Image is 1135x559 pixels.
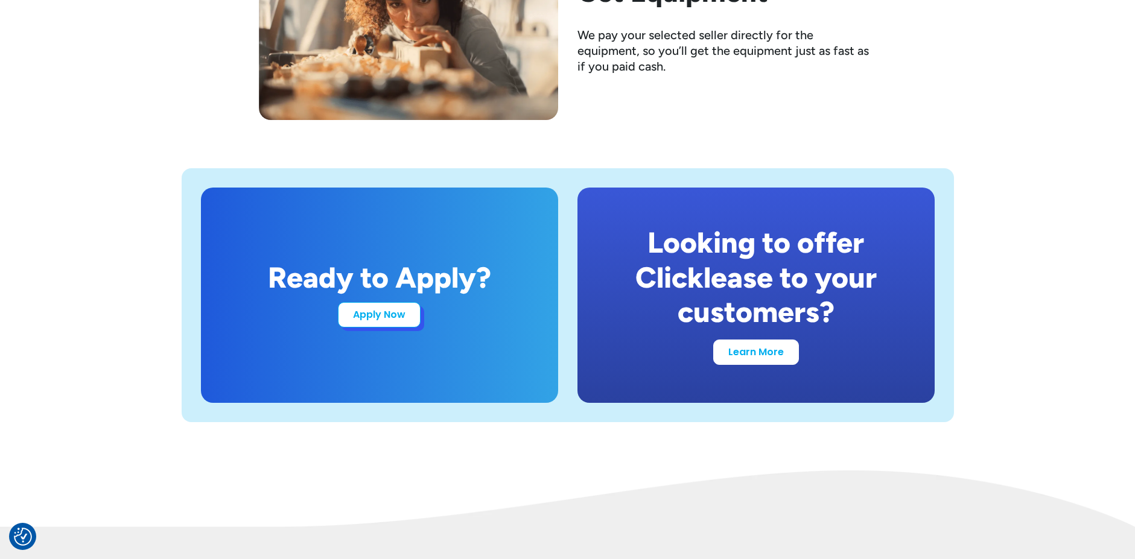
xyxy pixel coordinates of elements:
[577,27,877,74] div: We pay your selected seller directly for the equipment, so you’ll get the equipment just as fast ...
[14,528,32,546] img: Revisit consent button
[268,261,491,295] div: Ready to Apply?
[606,226,906,330] div: Looking to offer Clicklease to your customers?
[713,340,799,365] a: Learn More
[338,302,421,327] a: Apply Now
[14,528,32,546] button: Consent Preferences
